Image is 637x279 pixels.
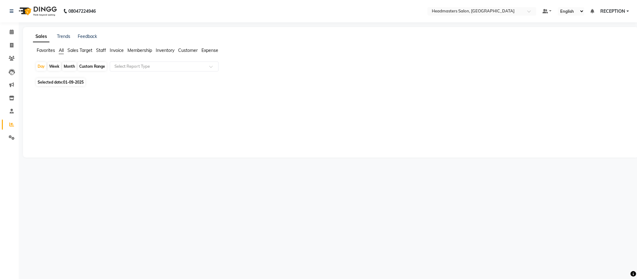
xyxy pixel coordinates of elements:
[127,48,152,53] span: Membership
[78,62,107,71] div: Custom Range
[48,62,61,71] div: Week
[156,48,174,53] span: Inventory
[78,34,97,39] a: Feedback
[62,62,76,71] div: Month
[178,48,198,53] span: Customer
[33,31,49,42] a: Sales
[67,48,92,53] span: Sales Target
[36,62,46,71] div: Day
[36,78,85,86] span: Selected date:
[110,48,124,53] span: Invoice
[37,48,55,53] span: Favorites
[201,48,218,53] span: Expense
[63,80,84,85] span: 01-09-2025
[59,48,64,53] span: All
[96,48,106,53] span: Staff
[57,34,70,39] a: Trends
[16,2,58,20] img: logo
[600,8,625,15] span: RECEPTION
[68,2,96,20] b: 08047224946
